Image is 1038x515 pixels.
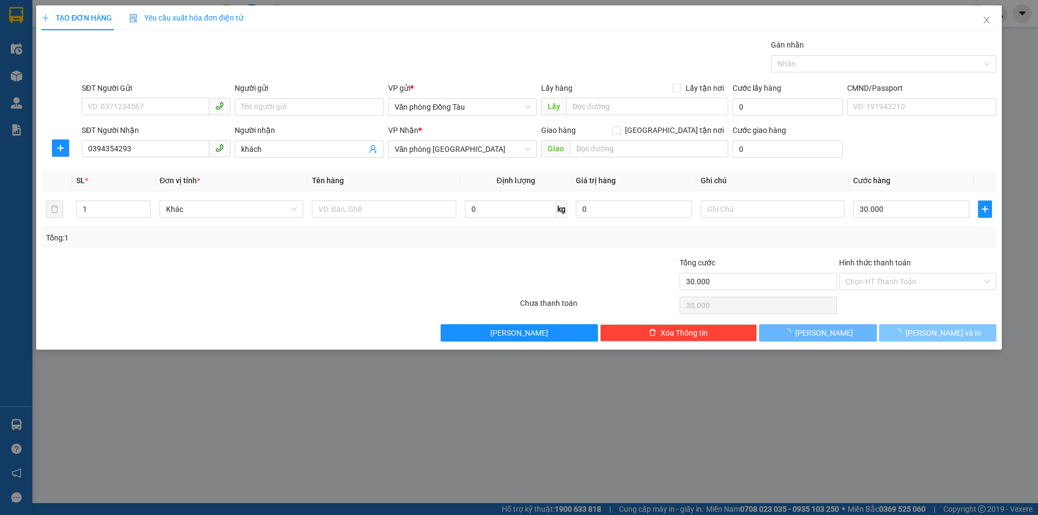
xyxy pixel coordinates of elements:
span: Lấy hàng [541,84,573,92]
span: loading [894,329,906,336]
th: Ghi chú [696,170,849,191]
span: Yêu cầu xuất hóa đơn điện tử [129,14,243,22]
button: [PERSON_NAME] và In [879,324,996,342]
input: Cước giao hàng [733,141,843,158]
span: plus [42,14,49,22]
span: phone [215,102,224,110]
label: Cước giao hàng [733,126,786,135]
span: close [982,16,991,24]
div: VP gửi [388,82,537,94]
span: Lấy tận nơi [681,82,728,94]
span: Khác [166,201,297,217]
span: Văn phòng Thanh Hóa [395,141,530,157]
button: deleteXóa Thông tin [600,324,757,342]
span: delete [649,329,656,337]
button: Close [972,5,1002,36]
span: [PERSON_NAME] và In [906,327,981,339]
span: user-add [369,145,377,153]
div: CMND/Passport [847,82,996,94]
span: plus [979,205,992,213]
li: Hotline: 1900888999 [60,67,245,81]
b: 36 Limousine [114,12,191,26]
div: Tổng: 1 [46,232,401,244]
input: Ghi Chú [701,200,844,218]
span: Định lượng [497,176,535,185]
span: TẠO ĐƠN HÀNG [42,14,112,22]
span: Đơn vị tính [159,176,200,185]
img: logo.jpg [14,14,68,68]
span: phone [215,144,224,152]
input: VD: Bàn, Ghế [312,200,456,218]
span: SL [76,176,85,185]
span: Giao [541,140,570,157]
span: VP Nhận [388,126,418,135]
div: Người gửi [235,82,383,94]
span: Giá trị hàng [576,176,616,185]
button: plus [978,200,992,218]
span: Văn phòng Đồng Tàu [395,99,530,115]
input: Dọc đường [566,98,728,115]
li: 01A03 [GEOGRAPHIC_DATA], [GEOGRAPHIC_DATA] ( bên cạnh cây xăng bến xe phía Bắc cũ) [60,26,245,67]
label: Hình thức thanh toán [839,258,911,267]
button: plus [52,139,69,157]
span: [GEOGRAPHIC_DATA] tận nơi [621,124,728,136]
span: [PERSON_NAME] [795,327,853,339]
div: SĐT Người Nhận [82,124,230,136]
input: Dọc đường [570,140,728,157]
span: Tổng cước [680,258,715,267]
span: Tên hàng [312,176,344,185]
span: [PERSON_NAME] [490,327,548,339]
div: Người nhận [235,124,383,136]
button: [PERSON_NAME] [441,324,598,342]
input: Cước lấy hàng [733,98,843,116]
div: SĐT Người Gửi [82,82,230,94]
span: Cước hàng [853,176,890,185]
span: Giao hàng [541,126,576,135]
button: delete [46,200,63,218]
img: icon [129,14,138,23]
span: loading [783,329,795,336]
label: Gán nhãn [771,41,804,49]
span: Lấy [541,98,566,115]
span: plus [52,144,69,152]
label: Cước lấy hàng [733,84,781,92]
input: 0 [576,200,692,218]
span: Xóa Thông tin [661,327,708,339]
span: kg [556,200,567,218]
button: [PERSON_NAME] [759,324,876,342]
div: Chưa thanh toán [519,297,678,316]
